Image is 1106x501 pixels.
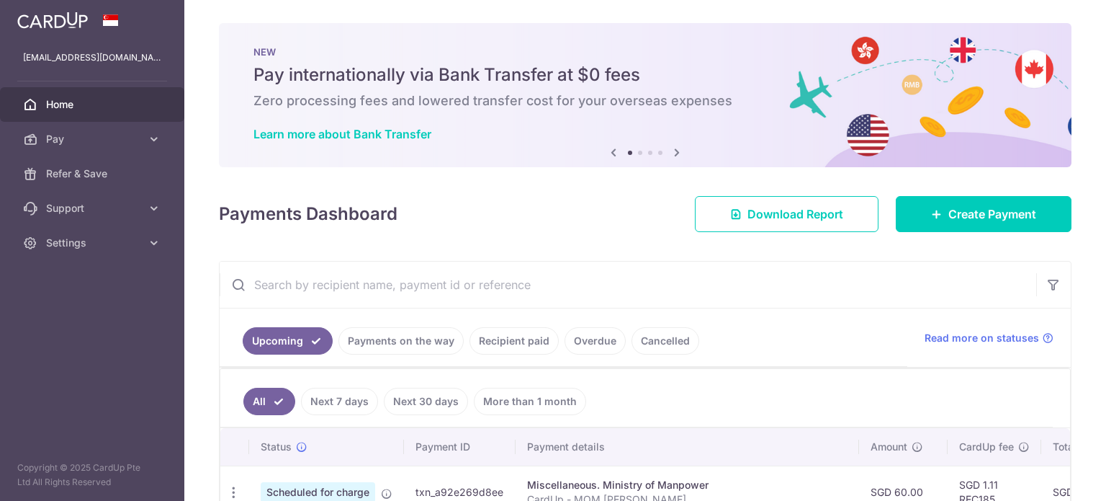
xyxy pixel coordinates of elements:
a: Next 7 days [301,388,378,415]
img: Bank transfer banner [219,23,1071,167]
a: More than 1 month [474,388,586,415]
a: Upcoming [243,327,333,355]
a: Create Payment [896,196,1071,232]
span: Amount [871,440,907,454]
span: Settings [46,236,141,250]
a: Read more on statuses [925,331,1053,345]
p: NEW [253,46,1037,58]
h5: Pay internationally via Bank Transfer at $0 fees [253,63,1037,87]
a: All [243,388,295,415]
th: Payment details [516,428,859,466]
a: Overdue [565,327,626,355]
input: Search by recipient name, payment id or reference [220,262,1036,308]
a: Cancelled [631,327,699,355]
span: Pay [46,132,141,146]
p: [EMAIL_ADDRESS][DOMAIN_NAME] [23,50,161,65]
span: Create Payment [948,205,1036,223]
a: Recipient paid [469,327,559,355]
span: CardUp fee [959,440,1014,454]
span: Support [46,201,141,216]
span: Download Report [747,205,843,223]
div: Miscellaneous. Ministry of Manpower [527,478,848,492]
th: Payment ID [404,428,516,466]
h6: Zero processing fees and lowered transfer cost for your overseas expenses [253,92,1037,110]
a: Next 30 days [384,388,468,415]
span: Home [46,97,141,112]
a: Payments on the way [338,327,464,355]
a: Download Report [695,196,878,232]
span: Total amt. [1053,440,1100,454]
img: CardUp [17,12,88,29]
span: Refer & Save [46,167,141,181]
a: Learn more about Bank Transfer [253,127,431,141]
h4: Payments Dashboard [219,201,397,227]
span: Status [261,440,292,454]
span: Read more on statuses [925,331,1039,345]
